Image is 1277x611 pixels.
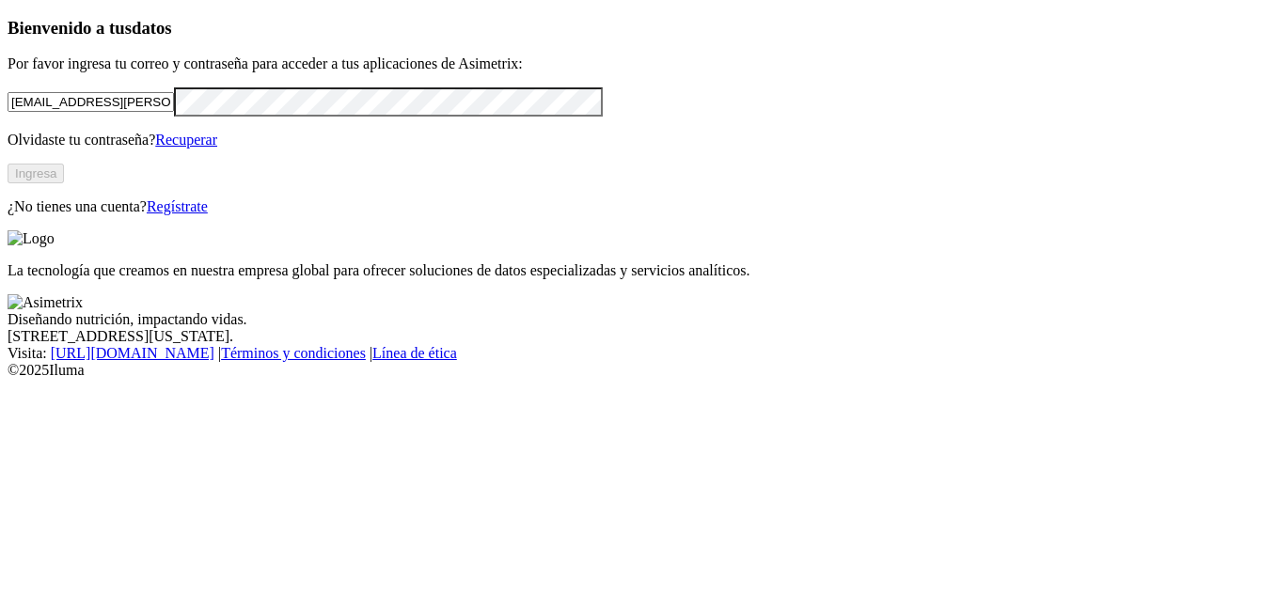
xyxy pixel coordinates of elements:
a: Recuperar [155,132,217,148]
a: Regístrate [147,198,208,214]
img: Logo [8,230,55,247]
a: Línea de ética [372,345,457,361]
p: Olvidaste tu contraseña? [8,132,1269,149]
p: Por favor ingresa tu correo y contraseña para acceder a tus aplicaciones de Asimetrix: [8,55,1269,72]
div: © 2025 Iluma [8,362,1269,379]
img: Asimetrix [8,294,83,311]
input: Tu correo [8,92,174,112]
div: Diseñando nutrición, impactando vidas. [8,311,1269,328]
div: Visita : | | [8,345,1269,362]
div: [STREET_ADDRESS][US_STATE]. [8,328,1269,345]
button: Ingresa [8,164,64,183]
a: [URL][DOMAIN_NAME] [51,345,214,361]
span: datos [132,18,172,38]
p: La tecnología que creamos en nuestra empresa global para ofrecer soluciones de datos especializad... [8,262,1269,279]
h3: Bienvenido a tus [8,18,1269,39]
p: ¿No tienes una cuenta? [8,198,1269,215]
a: Términos y condiciones [221,345,366,361]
